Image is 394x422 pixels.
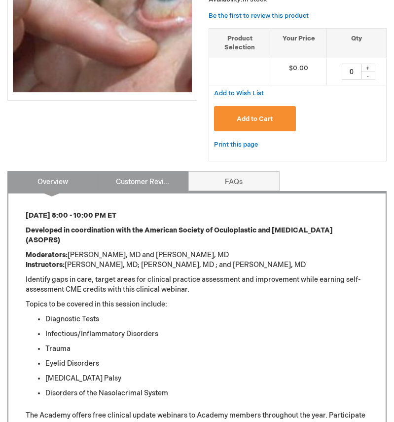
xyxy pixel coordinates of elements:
span: Add to Cart [237,115,273,123]
th: Qty [326,28,386,58]
p: [PERSON_NAME], MD and [PERSON_NAME], MD [PERSON_NAME], MD; [PERSON_NAME], MD ; and [PERSON_NAME], MD [26,250,368,270]
a: Overview [7,171,99,191]
strong: Instructors: [26,261,65,269]
th: Product Selection [209,28,271,58]
td: $0.00 [271,58,326,85]
li: Eyelid Disorders [45,359,368,369]
a: FAQs [188,171,280,191]
button: Add to Cart [214,106,296,131]
p: Topics to be covered in this session include: [26,300,368,309]
li: Infectious/Inflammatory Disorders [45,329,368,339]
li: Disorders of the Nasolacrimal System [45,388,368,398]
div: + [360,64,375,72]
strong: Moderators: [26,251,68,259]
strong: [DATE] 8:00 - 10:00 PM ET [26,211,116,220]
li: [MEDICAL_DATA] Palsy [45,374,368,384]
a: Customer Reviews [98,171,189,191]
strong: Developed in coordination with the American Society of Oculoplastic and [MEDICAL_DATA] (ASOPRS) [26,226,333,244]
input: Qty [342,64,361,79]
li: Trauma [45,344,368,354]
p: Identify gaps in care, target areas for clinical practice assessment and improvement while earnin... [26,275,368,295]
li: Diagnostic Tests [45,314,368,324]
a: Add to Wish List [214,89,264,97]
a: Print this page [214,139,258,151]
th: Your Price [271,28,326,58]
a: Be the first to review this product [209,12,309,20]
div: - [360,72,375,79]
